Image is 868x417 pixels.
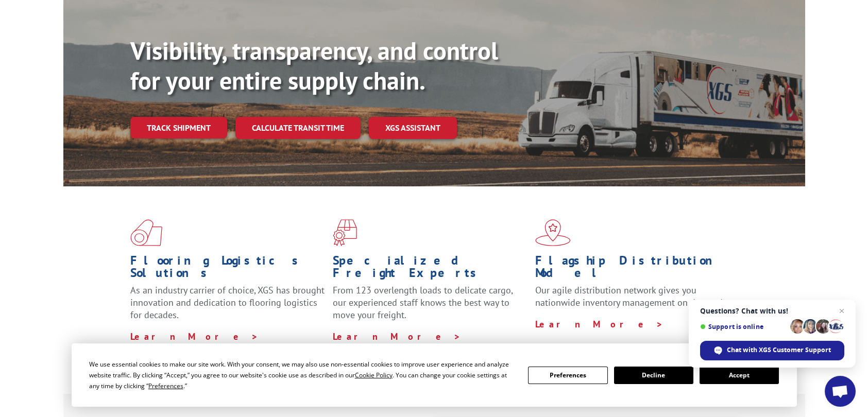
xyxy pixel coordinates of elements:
span: Chat with XGS Customer Support [727,345,831,355]
a: Learn More > [333,331,461,342]
span: Questions? Chat with us! [700,307,844,315]
span: Preferences [148,381,183,390]
span: Chat with XGS Customer Support [700,341,844,360]
a: Track shipment [130,117,227,138]
h1: Flagship Distribution Model [535,254,730,284]
img: xgs-icon-total-supply-chain-intelligence-red [130,219,162,246]
a: Learn More > [130,331,259,342]
span: As an industry carrier of choice, XGS has brought innovation and dedication to flooring logistics... [130,284,325,321]
b: Visibility, transparency, and control for your entire supply chain. [130,34,498,96]
h1: Specialized Freight Experts [333,254,527,284]
h1: Flooring Logistics Solutions [130,254,325,284]
p: From 123 overlength loads to delicate cargo, our experienced staff knows the best way to move you... [333,284,527,330]
a: Learn More > [535,318,663,330]
button: Accept [700,367,779,384]
div: Cookie Consent Prompt [72,343,797,407]
button: Preferences [528,367,607,384]
a: XGS ASSISTANT [369,117,457,139]
a: Calculate transit time [235,117,361,139]
img: xgs-icon-flagship-distribution-model-red [535,219,571,246]
div: We use essential cookies to make our site work. With your consent, we may also use non-essential ... [89,359,516,391]
span: Support is online [700,323,787,331]
span: Our agile distribution network gives you nationwide inventory management on demand. [535,284,725,308]
a: Open chat [825,376,856,407]
img: xgs-icon-focused-on-flooring-red [333,219,357,246]
span: Cookie Policy [355,371,393,379]
button: Decline [614,367,693,384]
